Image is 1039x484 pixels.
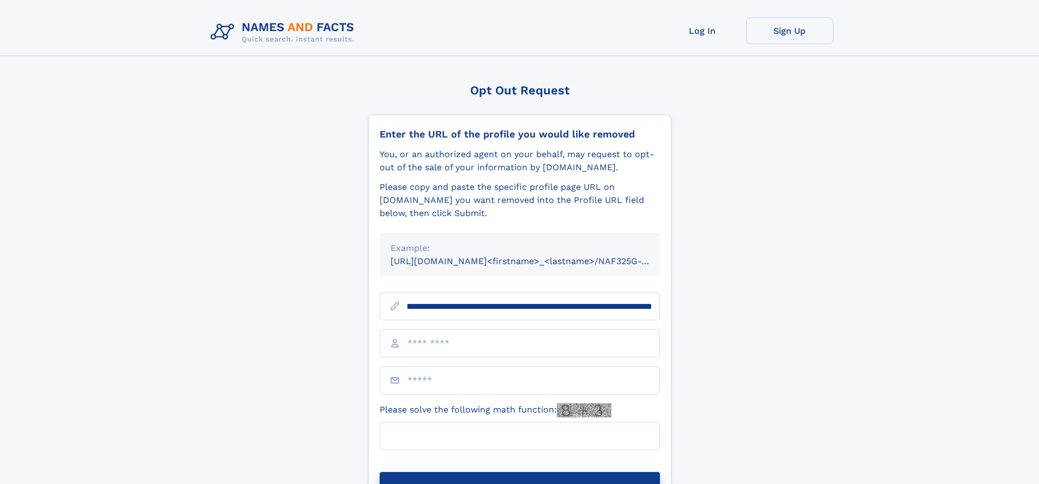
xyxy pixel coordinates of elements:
[206,17,363,47] img: Logo Names and Facts
[391,242,649,255] div: Example:
[380,128,660,140] div: Enter the URL of the profile you would like removed
[380,148,660,174] div: You, or an authorized agent on your behalf, may request to opt-out of the sale of your informatio...
[380,403,611,417] label: Please solve the following math function:
[391,256,681,266] small: [URL][DOMAIN_NAME]<firstname>_<lastname>/NAF325G-xxxxxxxx
[368,83,671,97] div: Opt Out Request
[746,17,833,44] a: Sign Up
[659,17,746,44] a: Log In
[380,181,660,220] div: Please copy and paste the specific profile page URL on [DOMAIN_NAME] you want removed into the Pr...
